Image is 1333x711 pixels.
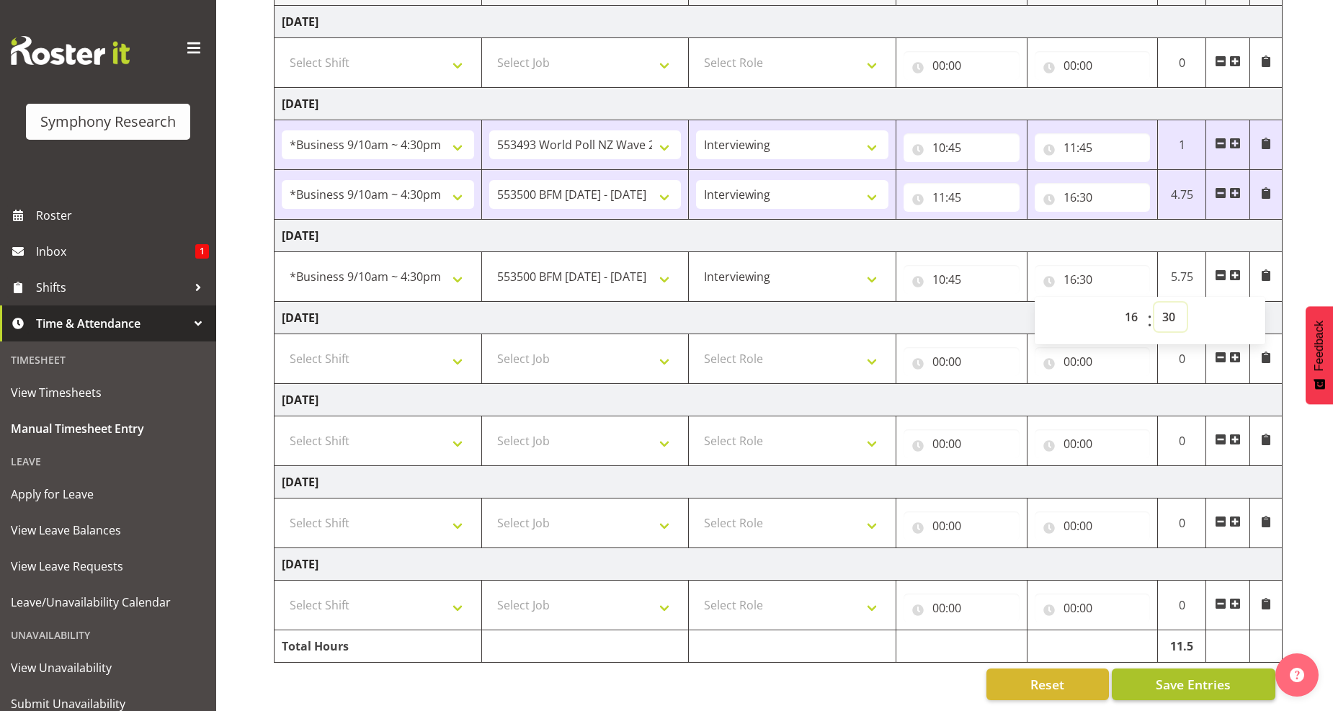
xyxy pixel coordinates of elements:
button: Feedback - Show survey [1306,306,1333,404]
td: 0 [1158,416,1206,466]
td: 0 [1158,498,1206,548]
td: 1 [1158,120,1206,170]
a: Apply for Leave [4,476,213,512]
span: Roster [36,205,209,226]
td: 0 [1158,334,1206,384]
td: [DATE] [275,466,1283,498]
input: Click to select... [1035,511,1151,540]
a: Manual Timesheet Entry [4,411,213,447]
td: [DATE] [275,220,1283,252]
span: View Leave Balances [11,519,205,541]
input: Click to select... [1035,594,1151,622]
td: 0 [1158,581,1206,630]
span: Reset [1030,675,1064,694]
span: Feedback [1313,321,1326,371]
div: Leave [4,447,213,476]
span: Time & Attendance [36,313,187,334]
input: Click to select... [904,51,1020,80]
td: 11.5 [1158,630,1206,663]
a: View Timesheets [4,375,213,411]
button: Reset [986,668,1109,700]
div: Timesheet [4,345,213,375]
td: 0 [1158,38,1206,88]
span: Shifts [36,277,187,298]
span: View Timesheets [11,382,205,403]
td: [DATE] [275,88,1283,120]
a: View Leave Balances [4,512,213,548]
input: Click to select... [1035,347,1151,376]
td: [DATE] [275,548,1283,581]
td: [DATE] [275,302,1283,334]
a: View Leave Requests [4,548,213,584]
input: Click to select... [904,347,1020,376]
span: Inbox [36,241,195,262]
input: Click to select... [904,594,1020,622]
span: Leave/Unavailability Calendar [11,591,205,613]
td: 5.75 [1158,252,1206,302]
td: [DATE] [275,384,1283,416]
a: View Unavailability [4,650,213,686]
span: Save Entries [1156,675,1231,694]
input: Click to select... [1035,183,1151,212]
input: Click to select... [1035,265,1151,294]
div: Symphony Research [40,111,176,133]
td: Total Hours [275,630,482,663]
button: Save Entries [1112,668,1275,700]
span: View Unavailability [11,657,205,679]
span: : [1147,303,1152,339]
a: Leave/Unavailability Calendar [4,584,213,620]
div: Unavailability [4,620,213,650]
input: Click to select... [1035,133,1151,162]
input: Click to select... [904,429,1020,458]
input: Click to select... [904,183,1020,212]
img: help-xxl-2.png [1290,668,1304,682]
td: [DATE] [275,6,1283,38]
span: Apply for Leave [11,483,205,505]
input: Click to select... [1035,429,1151,458]
input: Click to select... [904,265,1020,294]
span: Manual Timesheet Entry [11,418,205,439]
span: 1 [195,244,209,259]
img: Rosterit website logo [11,36,130,65]
input: Click to select... [904,511,1020,540]
td: 4.75 [1158,170,1206,220]
input: Click to select... [904,133,1020,162]
input: Click to select... [1035,51,1151,80]
span: View Leave Requests [11,555,205,577]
